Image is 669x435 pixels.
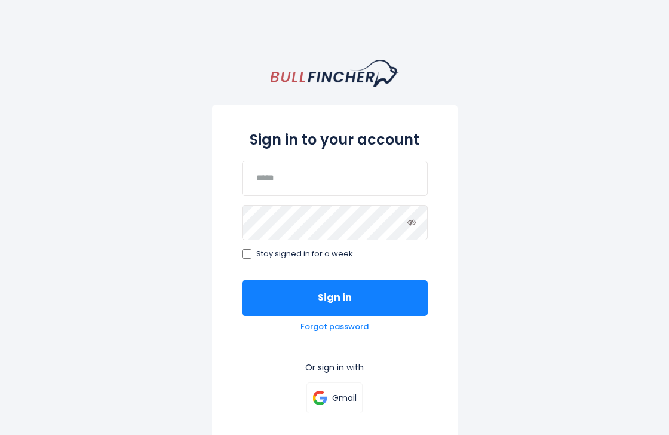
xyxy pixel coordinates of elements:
p: Gmail [332,393,357,403]
input: Stay signed in for a week [242,249,251,259]
a: Gmail [306,382,363,413]
button: Sign in [242,280,428,316]
h2: Sign in to your account [242,131,428,149]
a: homepage [271,60,399,87]
a: Forgot password [300,322,369,332]
p: Or sign in with [242,362,428,373]
span: Stay signed in for a week [256,249,353,259]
